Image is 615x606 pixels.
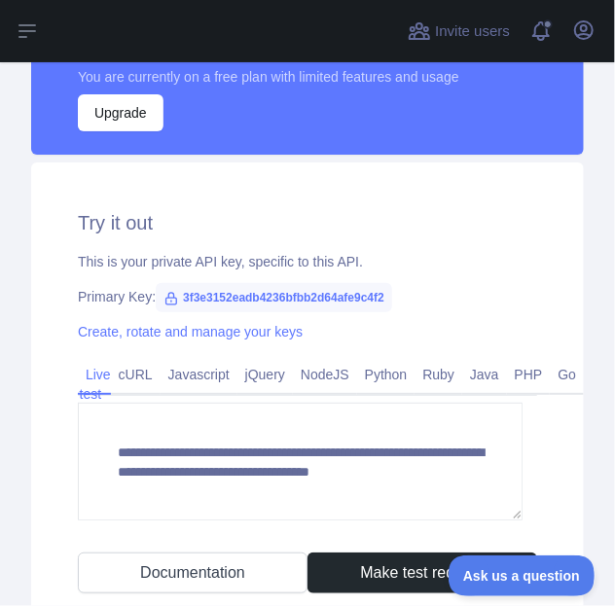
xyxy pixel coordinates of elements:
[78,553,307,593] a: Documentation
[78,359,111,410] a: Live test
[111,359,161,390] a: cURL
[78,252,537,271] div: This is your private API key, specific to this API.
[462,359,507,390] a: Java
[415,359,462,390] a: Ruby
[78,324,303,339] a: Create, rotate and manage your keys
[449,555,596,596] iframe: Toggle Customer Support
[78,209,537,236] h2: Try it out
[161,359,237,390] a: Javascript
[293,359,357,390] a: NodeJS
[507,359,551,390] a: PHP
[550,359,584,390] a: Go
[156,283,392,312] span: 3f3e3152eadb4236bfbb2d64afe9c4f2
[357,359,416,390] a: Python
[78,287,537,306] div: Primary Key:
[307,553,537,593] button: Make test request
[237,359,293,390] a: jQuery
[78,67,459,87] div: You are currently on a free plan with limited features and usage
[404,16,514,47] button: Invite users
[435,20,510,43] span: Invite users
[78,94,163,131] button: Upgrade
